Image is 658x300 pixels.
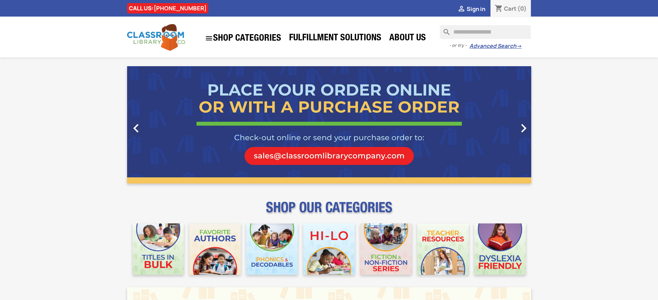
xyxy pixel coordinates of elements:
a: SHOP CATEGORIES [201,31,285,46]
p: SHOP OUR CATEGORIES [127,206,531,218]
a:  Sign in [457,5,485,13]
i: shopping_cart [495,5,503,13]
a: Next [470,66,531,183]
a: [PHONE_NUMBER] [154,4,207,12]
span: → [516,43,522,50]
i:  [205,34,213,42]
span: (0) [517,5,527,12]
input: Search [440,25,531,39]
i: search [440,25,448,33]
img: CLC_Bulk_Mobile.jpg [133,223,184,275]
img: CLC_Phonics_And_Decodables_Mobile.jpg [246,223,298,275]
img: Classroom Library Company [127,24,186,51]
ul: Carousel container [127,66,531,183]
a: Advanced Search→ [469,43,522,50]
div: CALL US: [127,3,208,13]
a: Previous [127,66,188,183]
a: Fulfillment Solutions [286,32,385,46]
img: CLC_Teacher_Resources_Mobile.jpg [417,223,469,275]
span: Sign in [467,5,485,13]
span: - or try - [449,42,469,49]
img: CLC_Favorite_Authors_Mobile.jpg [189,223,241,275]
img: CLC_Fiction_Nonfiction_Mobile.jpg [360,223,412,275]
a: About Us [386,32,429,46]
i:  [515,120,532,137]
img: CLC_Dyslexia_Mobile.jpg [474,223,526,275]
i:  [127,120,145,137]
span: Cart [504,5,516,12]
i:  [457,5,466,13]
img: CLC_HiLo_Mobile.jpg [303,223,355,275]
